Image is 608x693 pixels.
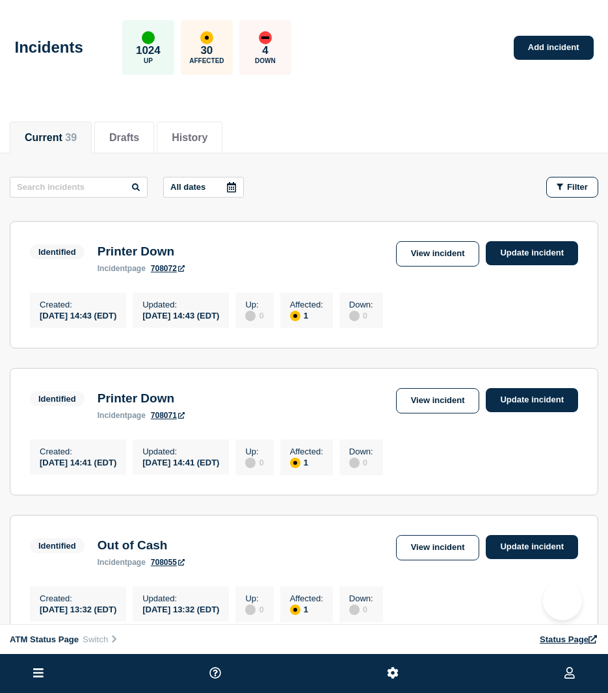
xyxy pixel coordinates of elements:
[98,391,185,406] h3: Printer Down
[25,132,77,144] button: Current 39
[136,44,161,57] p: 1024
[396,535,480,560] a: View incident
[163,177,244,198] button: All dates
[349,309,373,321] div: 0
[349,456,373,468] div: 0
[245,456,263,468] div: 0
[290,456,323,468] div: 1
[40,594,116,603] p: Created :
[290,594,323,603] p: Affected :
[142,456,219,467] div: [DATE] 14:41 (EDT)
[151,264,185,273] a: 708072
[245,594,263,603] p: Up :
[40,300,116,309] p: Created :
[290,309,323,321] div: 1
[10,177,148,198] input: Search incidents
[30,244,85,259] span: Identified
[349,447,373,456] p: Down :
[245,309,263,321] div: 0
[40,603,116,614] div: [DATE] 13:32 (EDT)
[255,57,276,64] p: Down
[189,57,224,64] p: Affected
[10,634,79,644] span: ATM Status Page
[245,603,263,615] div: 0
[98,244,185,259] h3: Printer Down
[142,309,219,320] div: [DATE] 14:43 (EDT)
[349,594,373,603] p: Down :
[170,182,205,192] p: All dates
[349,300,373,309] p: Down :
[290,605,300,615] div: affected
[98,558,127,567] span: incident
[98,264,127,273] span: incident
[290,300,323,309] p: Affected :
[567,182,588,192] span: Filter
[142,594,219,603] p: Updated :
[40,447,116,456] p: Created :
[349,311,360,321] div: disabled
[142,31,155,44] div: up
[349,458,360,468] div: disabled
[151,411,185,420] a: 708071
[290,447,323,456] p: Affected :
[543,581,582,620] iframe: Help Scout Beacon - Open
[486,241,578,265] a: Update incident
[396,388,480,413] a: View incident
[290,311,300,321] div: affected
[40,309,116,320] div: [DATE] 14:43 (EDT)
[486,388,578,412] a: Update incident
[142,603,219,614] div: [DATE] 13:32 (EDT)
[109,132,139,144] button: Drafts
[98,411,127,420] span: incident
[79,634,122,645] button: Switch
[262,44,268,57] p: 4
[290,458,300,468] div: affected
[245,605,256,615] div: disabled
[142,300,219,309] p: Updated :
[245,447,263,456] p: Up :
[514,36,594,60] a: Add incident
[98,411,146,420] p: page
[98,538,185,553] h3: Out of Cash
[546,177,598,198] button: Filter
[540,634,598,644] a: Status Page
[259,31,272,44] div: down
[396,241,480,267] a: View incident
[30,391,85,406] span: Identified
[65,132,77,143] span: 39
[349,603,373,615] div: 0
[40,456,116,467] div: [DATE] 14:41 (EDT)
[486,535,578,559] a: Update incident
[349,605,360,615] div: disabled
[245,300,263,309] p: Up :
[172,132,207,144] button: History
[144,57,153,64] p: Up
[30,538,85,553] span: Identified
[142,447,219,456] p: Updated :
[290,603,323,615] div: 1
[200,31,213,44] div: affected
[245,311,256,321] div: disabled
[15,38,83,57] h1: Incidents
[98,558,146,567] p: page
[98,264,146,273] p: page
[200,44,213,57] p: 30
[245,458,256,468] div: disabled
[151,558,185,567] a: 708055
